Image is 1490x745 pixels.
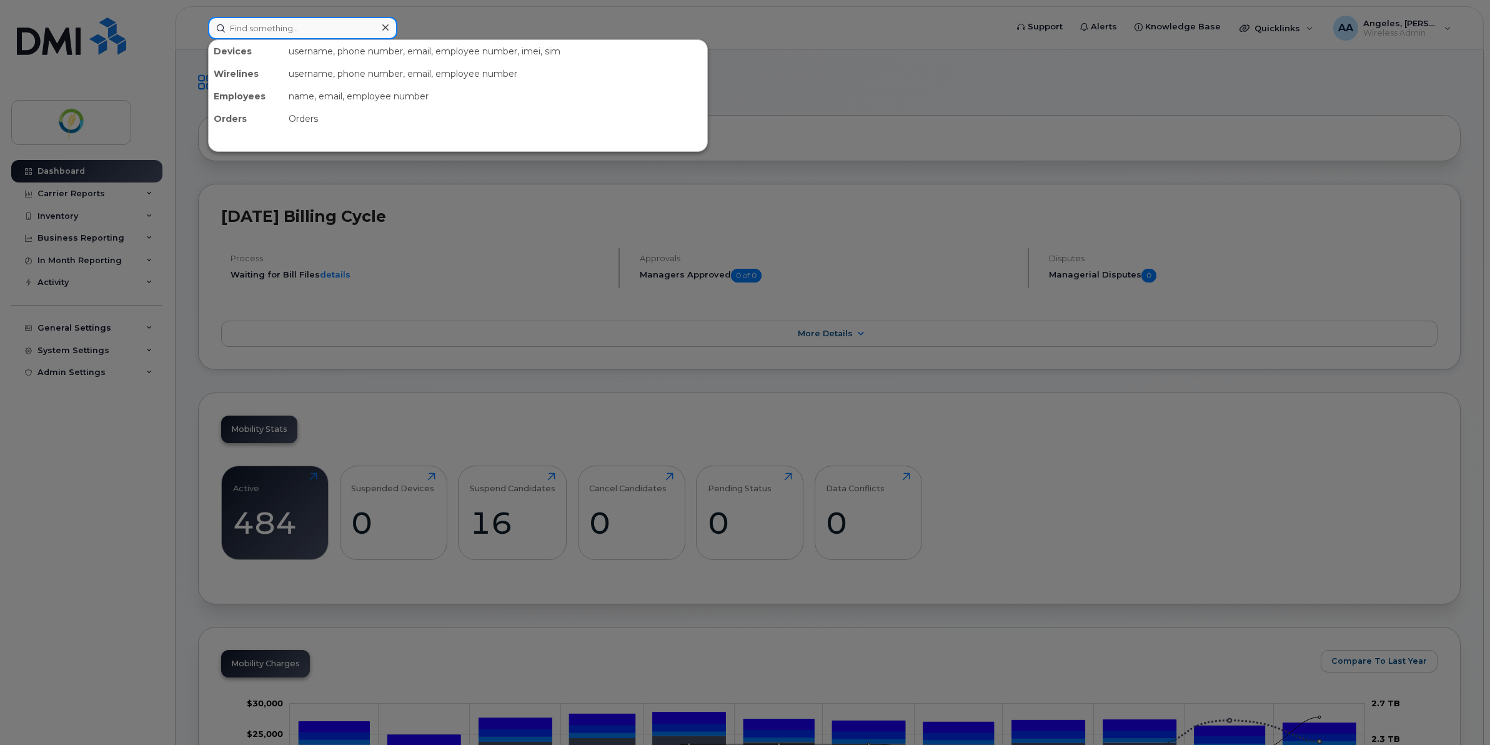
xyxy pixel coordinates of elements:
[209,40,284,62] div: Devices
[209,107,284,130] div: Orders
[209,85,284,107] div: Employees
[284,85,707,107] div: name, email, employee number
[284,40,707,62] div: username, phone number, email, employee number, imei, sim
[284,107,707,130] div: Orders
[284,62,707,85] div: username, phone number, email, employee number
[209,62,284,85] div: Wirelines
